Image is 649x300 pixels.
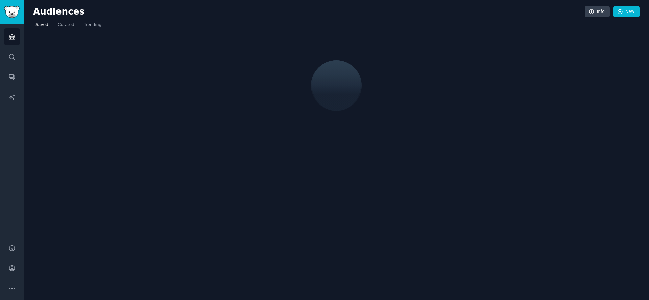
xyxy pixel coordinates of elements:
[81,20,104,33] a: Trending
[585,6,610,18] a: Info
[33,6,585,17] h2: Audiences
[35,22,48,28] span: Saved
[55,20,77,33] a: Curated
[33,20,51,33] a: Saved
[58,22,74,28] span: Curated
[4,6,20,18] img: GummySearch logo
[613,6,640,18] a: New
[84,22,101,28] span: Trending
